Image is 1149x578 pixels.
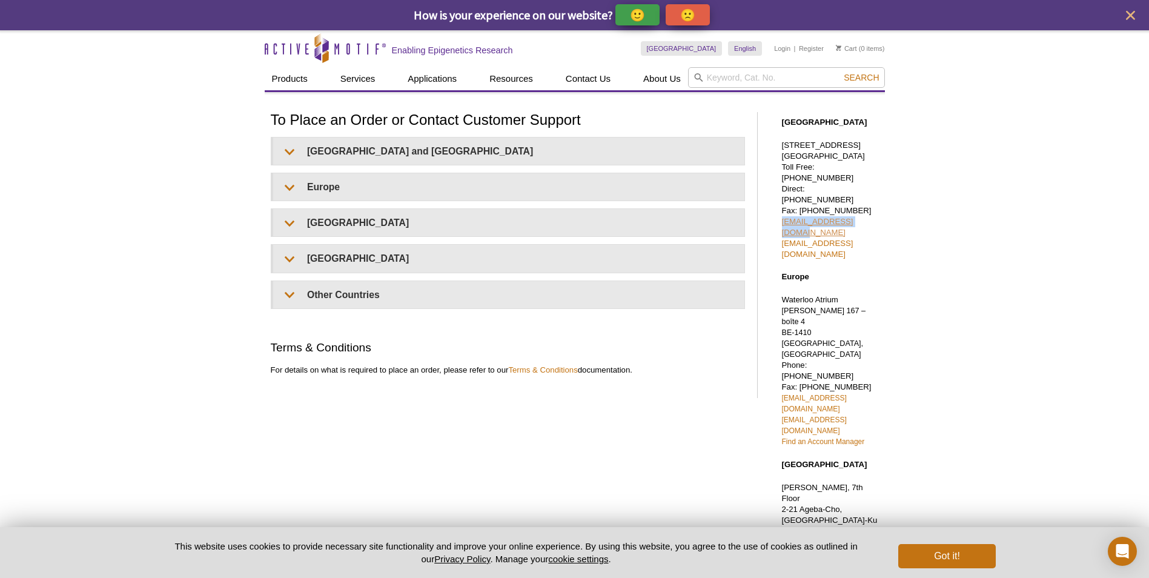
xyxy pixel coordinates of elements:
summary: Other Countries [273,281,744,308]
img: Your Cart [836,45,841,51]
p: Waterloo Atrium Phone: [PHONE_NUMBER] Fax: [PHONE_NUMBER] [782,294,879,447]
summary: [GEOGRAPHIC_DATA] [273,209,744,236]
div: Open Intercom Messenger [1108,537,1137,566]
a: Find an Account Manager [782,437,865,446]
a: Terms & Conditions [508,365,577,374]
li: (0 items) [836,41,885,56]
button: close [1123,8,1138,23]
h2: Terms & Conditions [271,339,745,356]
strong: [GEOGRAPHIC_DATA] [782,118,867,127]
a: Resources [482,67,540,90]
summary: [GEOGRAPHIC_DATA] and [GEOGRAPHIC_DATA] [273,138,744,165]
a: [EMAIL_ADDRESS][DOMAIN_NAME] [782,416,847,435]
a: [EMAIL_ADDRESS][DOMAIN_NAME] [782,217,853,237]
button: cookie settings [548,554,608,564]
button: Got it! [898,544,995,568]
li: | [794,41,796,56]
a: Services [333,67,383,90]
a: Products [265,67,315,90]
a: Cart [836,44,857,53]
input: Keyword, Cat. No. [688,67,885,88]
p: 🙂 [630,7,645,22]
a: [EMAIL_ADDRESS][DOMAIN_NAME] [782,239,853,259]
h2: Enabling Epigenetics Research [392,45,513,56]
strong: [GEOGRAPHIC_DATA] [782,460,867,469]
a: English [728,41,762,56]
a: [GEOGRAPHIC_DATA] [641,41,723,56]
summary: [GEOGRAPHIC_DATA] [273,245,744,272]
summary: Europe [273,173,744,201]
a: Register [799,44,824,53]
p: For details on what is required to place an order, please refer to our documentation. [271,365,745,376]
a: Contact Us [558,67,618,90]
span: [PERSON_NAME] 167 – boîte 4 BE-1410 [GEOGRAPHIC_DATA], [GEOGRAPHIC_DATA] [782,307,866,359]
a: About Us [636,67,688,90]
h1: To Place an Order or Contact Customer Support [271,112,745,130]
a: Applications [400,67,464,90]
span: How is your experience on our website? [414,7,613,22]
p: This website uses cookies to provide necessary site functionality and improve your online experie... [154,540,879,565]
a: [EMAIL_ADDRESS][DOMAIN_NAME] [782,394,847,413]
button: Search [840,72,882,83]
strong: Europe [782,272,809,281]
span: Search [844,73,879,82]
p: [STREET_ADDRESS] [GEOGRAPHIC_DATA] Toll Free: [PHONE_NUMBER] Direct: [PHONE_NUMBER] Fax: [PHONE_N... [782,140,879,260]
p: 🙁 [680,7,695,22]
a: Login [774,44,790,53]
a: Privacy Policy [434,554,490,564]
